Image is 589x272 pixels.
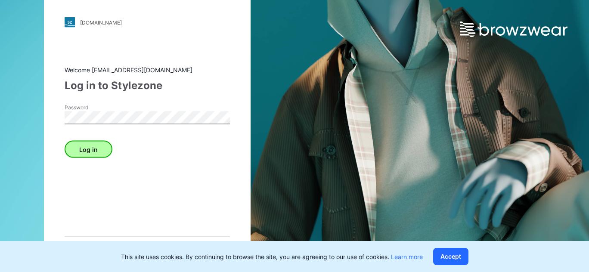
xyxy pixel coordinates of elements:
div: [DOMAIN_NAME] [80,19,122,25]
label: Password [65,104,125,111]
a: [DOMAIN_NAME] [65,17,230,28]
button: Log in [65,141,112,158]
img: browzwear-logo.e42bd6dac1945053ebaf764b6aa21510.svg [460,22,567,37]
p: This site uses cookies. By continuing to browse the site, you are agreeing to our use of cookies. [121,252,423,261]
div: Log in to Stylezone [65,78,230,93]
div: Welcome [EMAIL_ADDRESS][DOMAIN_NAME] [65,65,230,74]
img: stylezone-logo.562084cfcfab977791bfbf7441f1a819.svg [65,17,75,28]
a: Learn more [391,253,423,260]
button: Accept [433,248,468,265]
